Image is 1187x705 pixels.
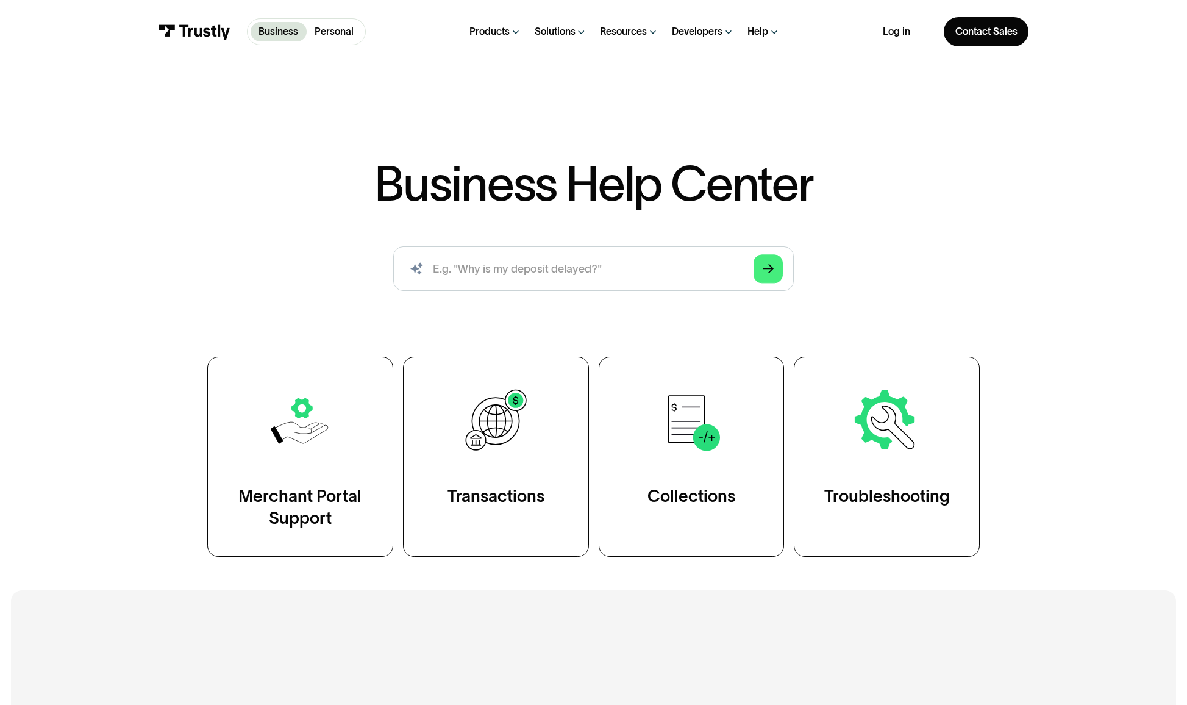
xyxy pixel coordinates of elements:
input: search [393,246,794,290]
div: Contact Sales [955,26,1018,38]
p: Personal [315,24,354,39]
div: Resources [600,26,647,38]
a: Merchant Portal Support [207,357,393,557]
p: Business [258,24,298,39]
div: Developers [672,26,722,38]
a: Personal [307,22,362,42]
a: Troubleshooting [794,357,980,557]
div: Merchant Portal Support [235,485,365,529]
div: Products [469,26,510,38]
div: Transactions [447,485,544,507]
div: Collections [647,485,735,507]
div: Solutions [535,26,576,38]
a: Log in [883,26,910,38]
form: Search [393,246,794,290]
div: Help [747,26,768,38]
div: Troubleshooting [824,485,950,507]
a: Contact Sales [944,17,1028,46]
img: Trustly Logo [159,24,230,40]
a: Transactions [403,357,589,557]
h1: Business Help Center [374,160,813,208]
a: Business [251,22,307,42]
a: Collections [599,357,785,557]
